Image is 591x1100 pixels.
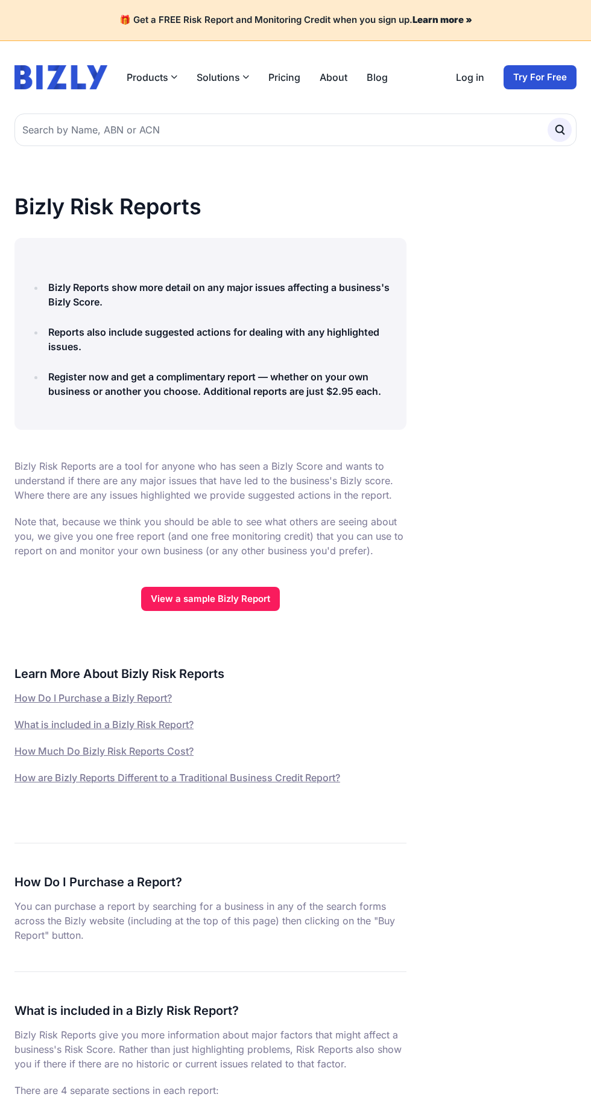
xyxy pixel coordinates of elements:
[14,114,577,146] input: Search by Name, ABN or ACN
[14,772,340,784] a: How are Bizly Reports Different to a Traditional Business Credit Report?
[14,194,406,219] h1: Bizly Risk Reports
[412,14,472,25] a: Learn more »
[14,514,406,558] p: Note that, because we think you should be able to see what others are seeing about you, we give y...
[504,65,577,89] a: Try For Free
[197,70,249,85] button: Solutions
[14,692,172,704] a: How Do I Purchase a Bizly Report?
[14,459,406,502] p: Bizly Risk Reports are a tool for anyone who has seen a Bizly Score and wants to understand if th...
[14,745,194,757] a: How Much Do Bizly Risk Reports Cost?
[367,70,388,85] a: Blog
[14,872,406,892] h3: How Do I Purchase a Report?
[456,70,484,85] a: Log in
[14,1083,406,1098] p: There are 4 separate sections in each report:
[268,70,300,85] a: Pricing
[14,664,406,683] h3: Learn More About Bizly Risk Reports
[127,70,177,85] button: Products
[14,1001,406,1020] h3: What is included in a Bizly Risk Report?
[14,899,406,942] p: You can purchase a report by searching for a business in any of the search forms across the Bizly...
[320,70,347,85] a: About
[14,14,577,26] h4: 🎁 Get a FREE Risk Report and Monitoring Credit when you sign up.
[14,718,194,731] a: What is included in a Bizly Risk Report?
[14,1028,406,1071] p: Bizly Risk Reports give you more information about major factors that might affect a business's R...
[48,369,392,398] h4: Register now and get a complimentary report — whether on your own business or another you choose....
[48,280,392,309] h4: Bizly Reports show more detail on any major issues affecting a business's Bizly Score.
[141,587,280,611] a: View a sample Bizly Report
[48,325,392,354] h4: Reports also include suggested actions for dealing with any highlighted issues.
